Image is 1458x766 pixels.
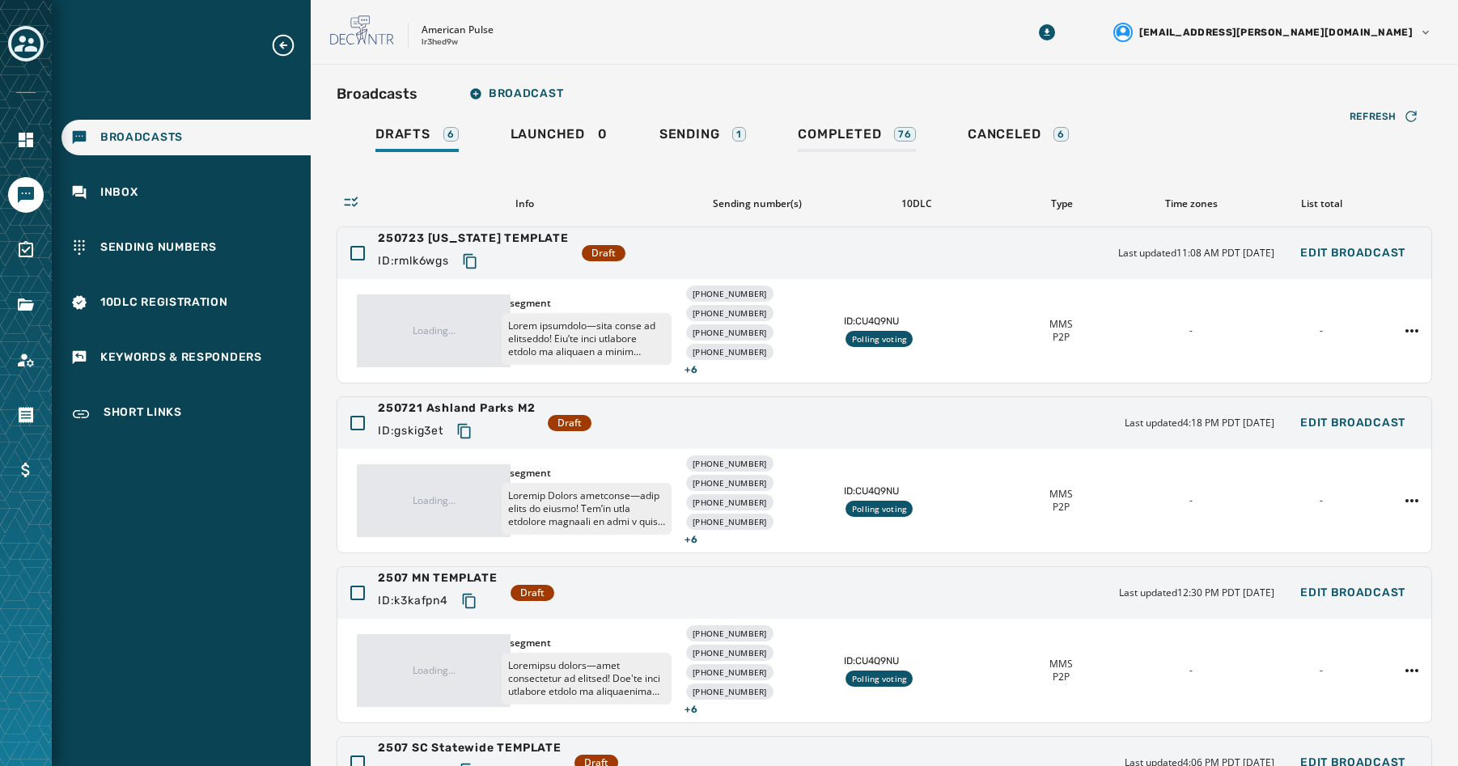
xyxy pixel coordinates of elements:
[646,118,759,155] a: Sending1
[1300,417,1405,430] span: Edit Broadcast
[732,127,746,142] div: 1
[686,645,774,661] div: [PHONE_NUMBER]
[686,286,774,302] div: [PHONE_NUMBER]
[1399,488,1425,514] button: 250721 Ashland Parks M2 action menu
[1337,104,1432,129] button: Refresh
[1287,407,1418,439] button: Edit Broadcast
[378,740,562,756] span: 2507 SC Statewide TEMPLATE
[100,349,262,366] span: Keywords & Responders
[100,129,183,146] span: Broadcasts
[1263,197,1380,210] div: List total
[1133,324,1250,337] div: -
[378,400,535,417] span: 250721 Ashland Parks M2
[1049,658,1073,671] span: MMS
[8,397,44,433] a: Navigate to Orders
[1053,331,1070,344] span: P2P
[1118,247,1274,260] span: Last updated 11:08 AM PDT [DATE]
[1053,501,1070,514] span: P2P
[844,654,990,667] span: ID: CU4Q9NU
[844,315,990,328] span: ID: CU4Q9NU
[502,467,672,480] span: 1 segment
[846,501,913,517] div: Polling voting
[270,32,309,58] button: Expand sub nav menu
[1300,586,1405,599] span: Edit Broadcast
[100,294,228,311] span: 10DLC Registration
[659,126,720,142] span: Sending
[100,239,217,256] span: Sending Numbers
[557,417,582,430] span: Draft
[844,197,990,210] div: 10DLC
[684,703,831,716] span: + 6
[1032,18,1062,47] button: Download Menu
[502,297,672,310] span: 1 segment
[502,483,672,535] p: Loremip Dolors ametconse—adip elits do eiusmo! Tem’in utla etdolore magnaali en admi v quisn exer...
[686,625,774,641] div: [PHONE_NUMBER]
[61,175,311,210] a: Navigate to Inbox
[686,514,774,530] div: [PHONE_NUMBER]
[8,177,44,213] a: Navigate to Messaging
[456,78,576,110] button: Broadcast
[378,423,443,439] span: ID: gskig3et
[422,23,494,36] p: American Pulse
[846,671,913,687] div: Polling voting
[1133,197,1250,210] div: Time zones
[1287,577,1418,609] button: Edit Broadcast
[1399,658,1425,683] button: 2507 MN TEMPLATE action menu
[1003,197,1121,210] div: Type
[686,475,774,491] div: [PHONE_NUMBER]
[686,455,774,472] div: [PHONE_NUMBER]
[61,230,311,265] a: Navigate to Sending Numbers
[8,26,44,61] button: Toggle account select drawer
[686,324,774,341] div: [PHONE_NUMBER]
[469,87,563,100] span: Broadcast
[8,452,44,488] a: Navigate to Billing
[104,404,182,424] span: Short Links
[498,118,621,155] a: Launched0
[686,305,774,321] div: [PHONE_NUMBER]
[378,570,498,586] span: 2507 MN TEMPLATE
[413,494,456,507] span: Loading...
[378,593,448,609] span: ID: k3kafpn4
[894,127,916,142] div: 76
[798,126,881,142] span: Completed
[591,247,616,260] span: Draft
[1262,664,1380,677] div: -
[1053,671,1070,683] span: P2P
[1350,110,1397,123] span: Refresh
[686,664,774,680] div: [PHONE_NUMBER]
[8,232,44,268] a: Navigate to Surveys
[686,683,774,700] div: [PHONE_NUMBER]
[61,120,311,155] a: Navigate to Broadcasts
[413,324,456,337] span: Loading...
[378,231,569,247] span: 250723 [US_STATE] TEMPLATE
[511,126,608,152] div: 0
[1053,127,1069,142] div: 6
[1133,664,1250,677] div: -
[1399,318,1425,344] button: 250723 Texas TEMPLATE action menu
[511,126,585,142] span: Launched
[844,485,990,497] span: ID: CU4Q9NU
[1287,237,1418,269] button: Edit Broadcast
[422,36,458,49] p: lr3hed9w
[502,313,672,365] p: Lorem ipsumdolo—sita conse ad elitseddo! Eiu’te inci utlabore etdolo ma aliquaen a minim veniamqu...
[1139,26,1413,39] span: [EMAIL_ADDRESS][PERSON_NAME][DOMAIN_NAME]
[8,342,44,378] a: Navigate to Account
[785,118,929,155] a: Completed76
[1262,324,1380,337] div: -
[684,363,831,376] span: + 6
[378,253,449,269] span: ID: rmlk6wgs
[8,287,44,323] a: Navigate to Files
[1125,417,1274,430] span: Last updated 4:18 PM PDT [DATE]
[8,122,44,158] a: Navigate to Home
[846,331,913,347] div: Polling voting
[968,126,1041,142] span: Canceled
[61,340,311,375] a: Navigate to Keywords & Responders
[1049,318,1073,331] span: MMS
[1133,494,1250,507] div: -
[1119,586,1274,599] span: Last updated 12:30 PM PDT [DATE]
[413,664,456,677] span: Loading...
[955,118,1082,155] a: Canceled6
[61,395,311,434] a: Navigate to Short Links
[100,184,138,201] span: Inbox
[502,653,672,705] p: Loremipsu dolors—amet consectetur ad elitsed! Doe'te inci utlabore etdolo ma aliquaenima mi v qui...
